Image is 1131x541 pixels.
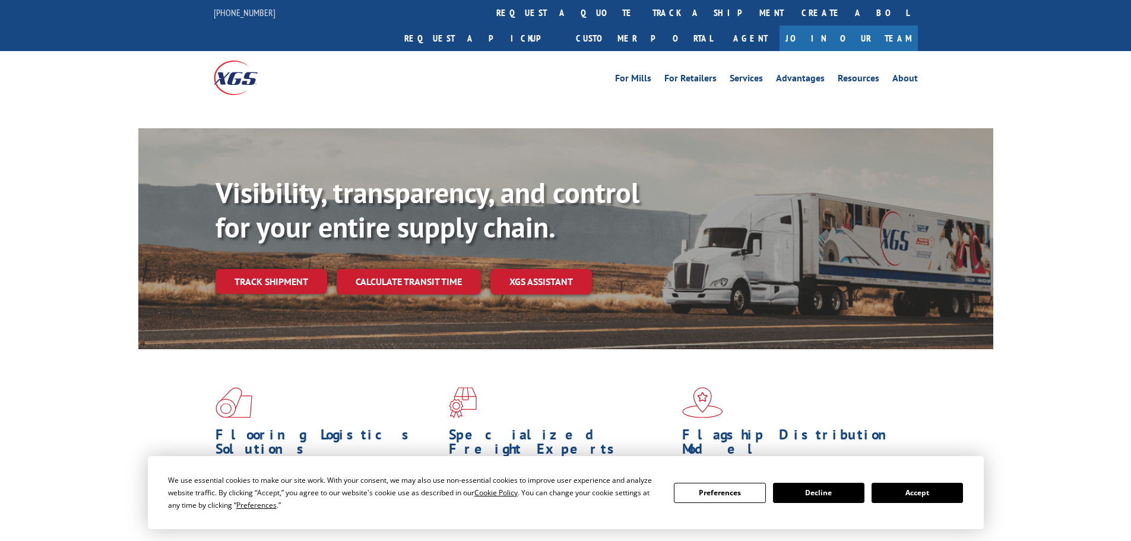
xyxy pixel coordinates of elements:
[490,269,592,295] a: XGS ASSISTANT
[682,387,723,418] img: xgs-icon-flagship-distribution-model-red
[474,488,518,498] span: Cookie Policy
[449,428,673,462] h1: Specialized Freight Experts
[615,74,651,87] a: For Mills
[682,428,907,462] h1: Flagship Distribution Model
[395,26,567,51] a: Request a pickup
[216,269,327,294] a: Track shipment
[168,474,660,511] div: We use essential cookies to make our site work. With your consent, we may also use non-essential ...
[674,483,765,503] button: Preferences
[721,26,780,51] a: Agent
[449,387,477,418] img: xgs-icon-focused-on-flooring-red
[730,74,763,87] a: Services
[773,483,864,503] button: Decline
[838,74,879,87] a: Resources
[776,74,825,87] a: Advantages
[567,26,721,51] a: Customer Portal
[216,387,252,418] img: xgs-icon-total-supply-chain-intelligence-red
[780,26,918,51] a: Join Our Team
[872,483,963,503] button: Accept
[148,456,984,529] div: Cookie Consent Prompt
[892,74,918,87] a: About
[236,500,277,510] span: Preferences
[216,174,639,245] b: Visibility, transparency, and control for your entire supply chain.
[216,428,440,462] h1: Flooring Logistics Solutions
[664,74,717,87] a: For Retailers
[337,269,481,295] a: Calculate transit time
[214,7,275,18] a: [PHONE_NUMBER]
